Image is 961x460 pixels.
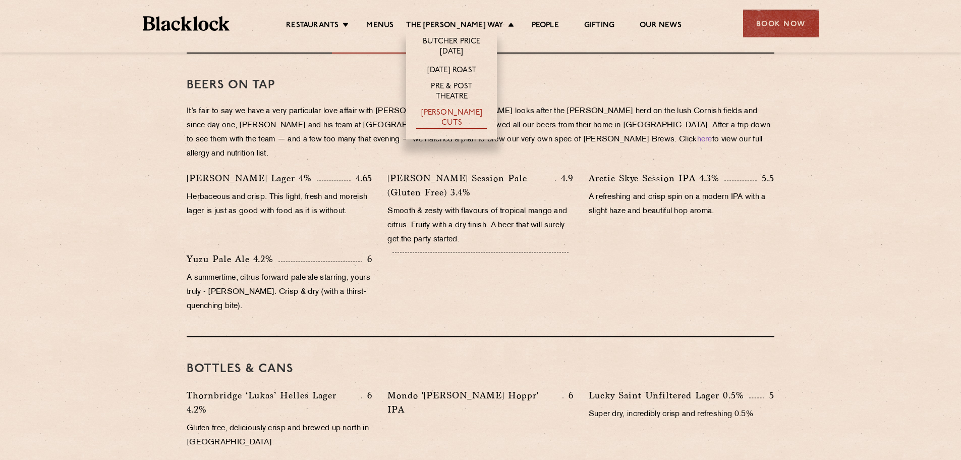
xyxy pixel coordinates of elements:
[187,422,372,450] p: Gluten free, deliciously crisp and brewed up north in [GEOGRAPHIC_DATA]
[362,252,372,266] p: 6
[187,190,372,219] p: Herbaceous and crisp. This light, fresh and moreish lager is just as good with food as it is with...
[589,171,724,185] p: Arctic Skye Session IPA 4.3%
[416,37,487,58] a: Butcher Price [DATE]
[351,172,372,185] p: 4.65
[757,172,774,185] p: 5.5
[589,190,774,219] p: A refreshing and crisp spin on a modern IPA with a slight haze and beautiful hop aroma.
[640,21,682,32] a: Our News
[416,108,487,129] a: [PERSON_NAME] Cuts
[563,389,574,402] p: 6
[697,136,712,143] a: here
[187,105,774,161] p: It’s fair to say we have a very particular love affair with [PERSON_NAME]. [PERSON_NAME] looks af...
[362,389,372,402] p: 6
[764,389,774,402] p: 5
[187,171,317,185] p: [PERSON_NAME] Lager 4%
[387,205,573,247] p: Smooth & zesty with flavours of tropical mango and citrus. Fruity with a dry finish. A beer that ...
[584,21,614,32] a: Gifting
[387,388,562,417] p: Mondo '[PERSON_NAME] Hoppr' IPA
[589,388,749,402] p: Lucky Saint Unfiltered Lager 0.5%
[366,21,393,32] a: Menus
[532,21,559,32] a: People
[187,252,278,266] p: Yuzu Pale Ale 4.2%
[387,171,555,199] p: [PERSON_NAME] Session Pale (Gluten Free) 3.4%
[589,407,774,422] p: Super dry, incredibly crisp and refreshing 0.5%
[416,82,487,103] a: Pre & Post Theatre
[286,21,338,32] a: Restaurants
[556,172,574,185] p: 4.9
[187,271,372,314] p: A summertime, citrus forward pale ale starring, yours truly - [PERSON_NAME]. Crisp & dry (with a ...
[143,16,230,31] img: BL_Textured_Logo-footer-cropped.svg
[187,79,774,92] h3: Beers on tap
[427,66,476,77] a: [DATE] Roast
[406,21,503,32] a: The [PERSON_NAME] Way
[187,388,361,417] p: Thornbridge ‘Lukas’ Helles Lager 4.2%
[743,10,819,37] div: Book Now
[187,363,774,376] h3: BOTTLES & CANS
